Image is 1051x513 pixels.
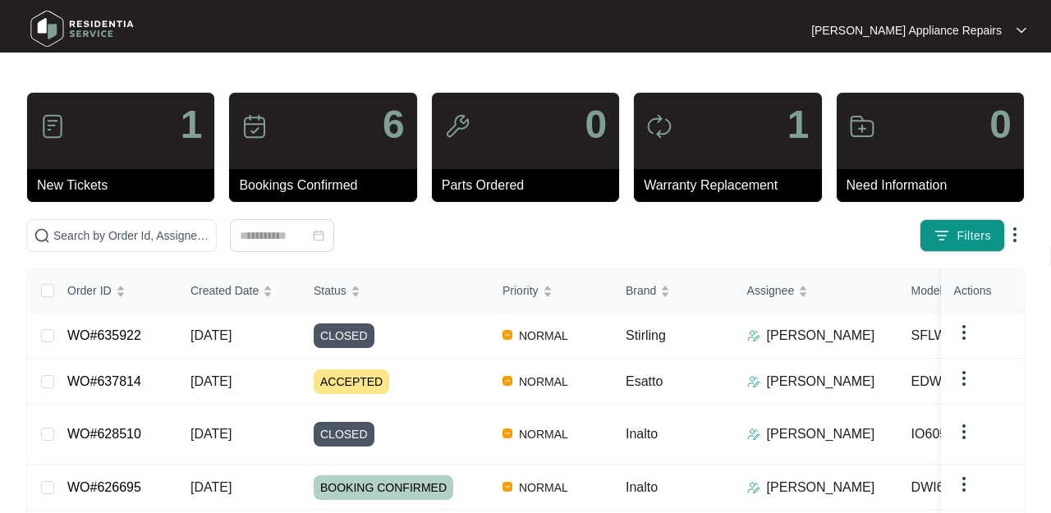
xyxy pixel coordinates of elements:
span: Inalto [626,427,658,441]
span: [DATE] [190,480,232,494]
span: Assignee [747,282,795,300]
img: dropdown arrow [1017,26,1026,34]
span: Stirling [626,328,666,342]
th: Assignee [734,269,898,313]
button: filter iconFilters [920,219,1005,252]
img: icon [646,113,672,140]
th: Brand [613,269,734,313]
span: NORMAL [512,372,575,392]
p: [PERSON_NAME] [767,478,875,497]
span: Order ID [67,282,112,300]
p: [PERSON_NAME] [767,424,875,444]
img: icon [39,113,66,140]
a: WO#635922 [67,328,141,342]
span: NORMAL [512,478,575,497]
p: 0 [585,105,607,144]
p: Parts Ordered [442,176,619,195]
img: Assigner Icon [747,375,760,388]
span: CLOSED [314,323,374,348]
span: Inalto [626,480,658,494]
img: dropdown arrow [954,422,974,442]
span: Status [314,282,347,300]
img: residentia service logo [25,4,140,53]
span: NORMAL [512,326,575,346]
img: Assigner Icon [747,481,760,494]
p: Warranty Replacement [644,176,821,195]
input: Search by Order Id, Assignee Name, Customer Name, Brand and Model [53,227,209,245]
a: WO#628510 [67,427,141,441]
img: icon [241,113,268,140]
p: 6 [383,105,405,144]
img: search-icon [34,227,50,244]
p: Need Information [847,176,1024,195]
img: Vercel Logo [503,330,512,340]
th: Actions [941,269,1023,313]
p: Bookings Confirmed [239,176,416,195]
img: filter icon [934,227,950,244]
span: BOOKING CONFIRMED [314,475,453,500]
span: Filters [957,227,991,245]
p: [PERSON_NAME] [767,326,875,346]
p: [PERSON_NAME] [767,372,875,392]
img: dropdown arrow [954,323,974,342]
span: [DATE] [190,328,232,342]
img: Assigner Icon [747,428,760,441]
img: icon [849,113,875,140]
img: dropdown arrow [954,474,974,494]
p: New Tickets [37,176,214,195]
p: 0 [989,105,1012,144]
span: NORMAL [512,424,575,444]
img: Assigner Icon [747,329,760,342]
th: Order ID [54,269,177,313]
span: [DATE] [190,374,232,388]
img: dropdown arrow [954,369,974,388]
img: Vercel Logo [503,376,512,386]
span: [DATE] [190,427,232,441]
p: 1 [181,105,203,144]
img: dropdown arrow [1005,225,1025,245]
span: Model [911,282,943,300]
th: Priority [489,269,613,313]
img: Vercel Logo [503,428,512,438]
img: Vercel Logo [503,482,512,492]
th: Created Date [177,269,301,313]
th: Status [301,269,489,313]
p: [PERSON_NAME] Appliance Repairs [811,22,1002,39]
img: icon [444,113,470,140]
span: Priority [503,282,539,300]
span: ACCEPTED [314,369,389,394]
a: WO#626695 [67,480,141,494]
a: WO#637814 [67,374,141,388]
span: Esatto [626,374,663,388]
span: CLOSED [314,422,374,447]
span: Created Date [190,282,259,300]
p: 1 [787,105,810,144]
span: Brand [626,282,656,300]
